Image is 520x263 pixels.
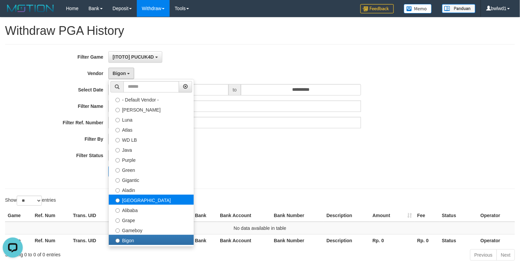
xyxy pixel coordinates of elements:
label: Grape [109,215,194,225]
label: - Default Vendor - [109,94,194,104]
th: Status [439,209,478,222]
input: Purple [115,158,120,162]
th: Ref. Num [32,209,70,222]
th: Bank [192,234,218,247]
th: Ref. Num [32,234,70,247]
th: Description [324,234,370,247]
input: - Default Vendor - [115,98,120,102]
label: [GEOGRAPHIC_DATA] [109,195,194,205]
input: Bigon [115,239,120,243]
input: Alibaba [115,208,120,213]
input: Aladin [115,188,120,193]
div: Showing 0 to 0 of 0 entries [5,249,212,258]
input: Luna [115,118,120,122]
th: Bank Number [271,209,324,222]
input: Grape [115,218,120,223]
th: Fee [415,209,439,222]
h1: Withdraw PGA History [5,24,515,38]
th: Game [5,209,32,222]
th: Description [324,209,370,222]
input: Java [115,148,120,152]
input: Gameboy [115,228,120,233]
a: Next [497,249,515,261]
label: Show entries [5,196,56,206]
label: Java [109,144,194,154]
span: Bigon [113,71,126,76]
img: Button%20Memo.svg [404,4,432,13]
label: Gigantic [109,175,194,185]
label: Allstar [109,245,194,255]
th: Status [439,234,478,247]
label: WD LB [109,134,194,144]
label: Atlas [109,124,194,134]
th: Amount: activate to sort column ascending [370,209,415,222]
input: Gigantic [115,178,120,183]
label: Alibaba [109,205,194,215]
th: Bank [192,209,218,222]
th: Bank Account [217,209,271,222]
label: Green [109,165,194,175]
th: Game [5,234,32,247]
span: [ITOTO] PUCUK4D [113,54,154,60]
button: [ITOTO] PUCUK4D [108,51,162,63]
th: Bank Number [271,234,324,247]
input: Green [115,168,120,173]
button: Bigon [108,68,135,79]
img: panduan.png [442,4,475,13]
th: Trans. UID [70,234,112,247]
th: Operator [478,234,515,247]
th: Rp. 0 [370,234,415,247]
input: Atlas [115,128,120,132]
th: Bank Account [217,234,271,247]
select: Showentries [17,196,42,206]
label: Luna [109,114,194,124]
label: Bigon [109,235,194,245]
label: Purple [109,154,194,165]
img: Feedback.jpg [360,4,394,13]
a: Previous [470,249,497,261]
th: Operator [478,209,515,222]
img: MOTION_logo.png [5,3,56,13]
input: [GEOGRAPHIC_DATA] [115,198,120,203]
label: Aladin [109,185,194,195]
td: No data available in table [5,222,515,235]
input: WD LB [115,138,120,142]
th: Rp. 0 [415,234,439,247]
input: [PERSON_NAME] [115,108,120,112]
label: Gameboy [109,225,194,235]
th: Trans. UID [70,209,112,222]
button: Open LiveChat chat widget [3,3,23,23]
label: [PERSON_NAME] [109,104,194,114]
span: to [229,84,241,95]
